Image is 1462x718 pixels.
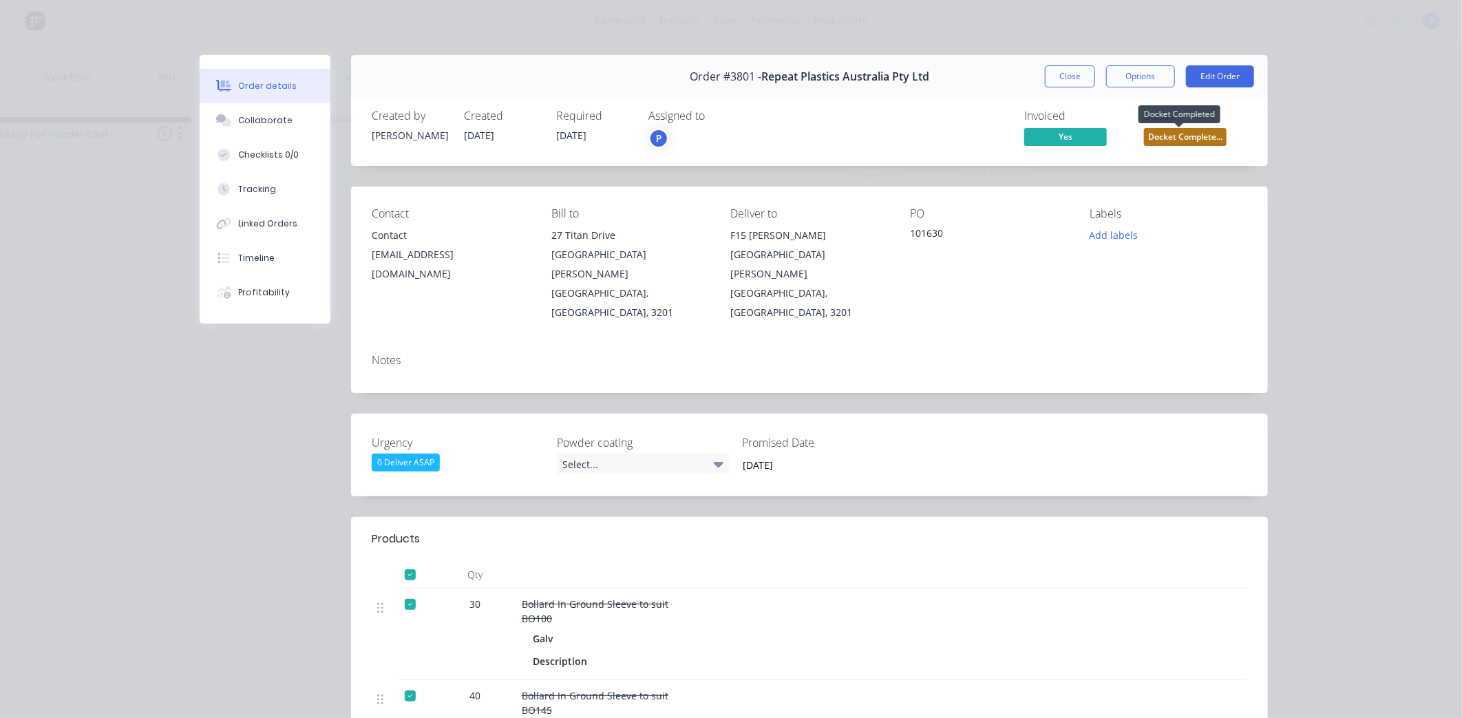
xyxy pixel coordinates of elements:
div: Deliver to [731,207,889,220]
div: Products [372,531,420,547]
button: Docket Complete... [1144,128,1227,149]
div: F15 [PERSON_NAME][GEOGRAPHIC_DATA][PERSON_NAME][GEOGRAPHIC_DATA], [GEOGRAPHIC_DATA], 3201 [731,226,889,322]
div: Qty [434,561,516,589]
span: [DATE] [556,129,586,142]
button: P [648,128,669,149]
div: Docket Completed [1138,105,1220,123]
div: 27 Titan Drive [551,226,709,245]
span: Docket Complete... [1144,128,1227,145]
span: Yes [1024,128,1107,145]
div: [GEOGRAPHIC_DATA][PERSON_NAME][GEOGRAPHIC_DATA], [GEOGRAPHIC_DATA], 3201 [731,245,889,322]
input: Enter date [733,454,904,475]
button: Checklists 0/0 [200,138,330,172]
span: Order #3801 - [690,70,761,83]
div: PO [910,207,1068,220]
div: Created [464,109,540,123]
div: Required [556,109,632,123]
div: Labels [1090,207,1247,220]
div: Notes [372,354,1247,367]
button: Options [1106,65,1175,87]
div: Linked Orders [238,218,297,230]
div: [PERSON_NAME] [372,128,447,142]
div: Collaborate [238,114,293,127]
button: Tracking [200,172,330,207]
span: Repeat Plastics Australia Pty Ltd [761,70,929,83]
span: 40 [469,688,480,703]
div: Contact [372,226,529,245]
button: Order details [200,69,330,103]
div: Invoiced [1024,109,1127,123]
div: F15 [PERSON_NAME] [731,226,889,245]
div: Galv [533,629,559,648]
div: Description [533,651,593,671]
div: Assigned to [648,109,786,123]
span: 30 [469,597,480,611]
div: Created by [372,109,447,123]
button: Profitability [200,275,330,310]
div: Select... [557,454,729,474]
div: Timeline [238,252,275,264]
div: Checklists 0/0 [238,149,299,161]
div: Tracking [238,183,276,196]
button: Edit Order [1186,65,1254,87]
span: Bollard In Ground Sleeve to suit BO145 [522,689,668,717]
div: Contact [372,207,529,220]
div: 27 Titan Drive[GEOGRAPHIC_DATA][PERSON_NAME][GEOGRAPHIC_DATA], [GEOGRAPHIC_DATA], 3201 [551,226,709,322]
label: Promised Date [742,434,914,451]
div: [EMAIL_ADDRESS][DOMAIN_NAME] [372,245,529,284]
div: Bill to [551,207,709,220]
div: 0 Deliver ASAP [372,454,440,472]
div: 101630 [910,226,1068,245]
div: Profitability [238,286,290,299]
div: Contact[EMAIL_ADDRESS][DOMAIN_NAME] [372,226,529,284]
button: Timeline [200,241,330,275]
button: Linked Orders [200,207,330,241]
button: Collaborate [200,103,330,138]
div: [GEOGRAPHIC_DATA][PERSON_NAME][GEOGRAPHIC_DATA], [GEOGRAPHIC_DATA], 3201 [551,245,709,322]
button: Add labels [1082,226,1145,244]
label: Powder coating [557,434,729,451]
span: [DATE] [464,129,494,142]
span: Bollard In Ground Sleeve to suit BO100 [522,598,668,625]
div: Order details [238,80,297,92]
button: Close [1045,65,1095,87]
label: Urgency [372,434,544,451]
